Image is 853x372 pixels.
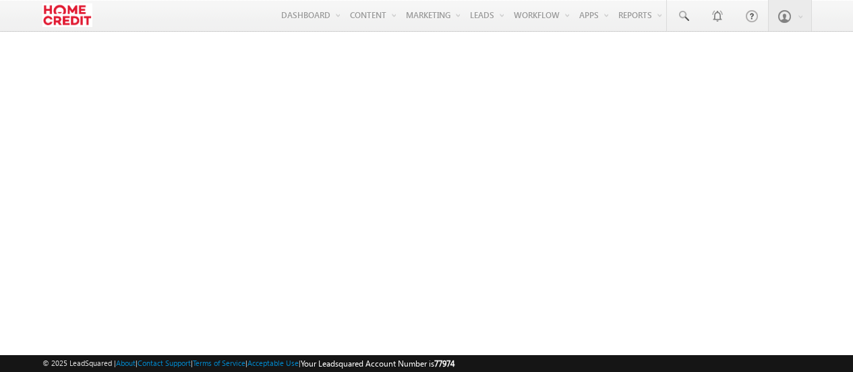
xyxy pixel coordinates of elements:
span: 77974 [434,358,454,369]
a: About [116,358,136,367]
span: Your Leadsquared Account Number is [301,358,454,369]
a: Terms of Service [193,358,245,367]
a: Acceptable Use [247,358,299,367]
a: Contact Support [138,358,191,367]
span: © 2025 LeadSquared | | | | | [42,357,454,370]
img: Custom Logo [42,3,92,27]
